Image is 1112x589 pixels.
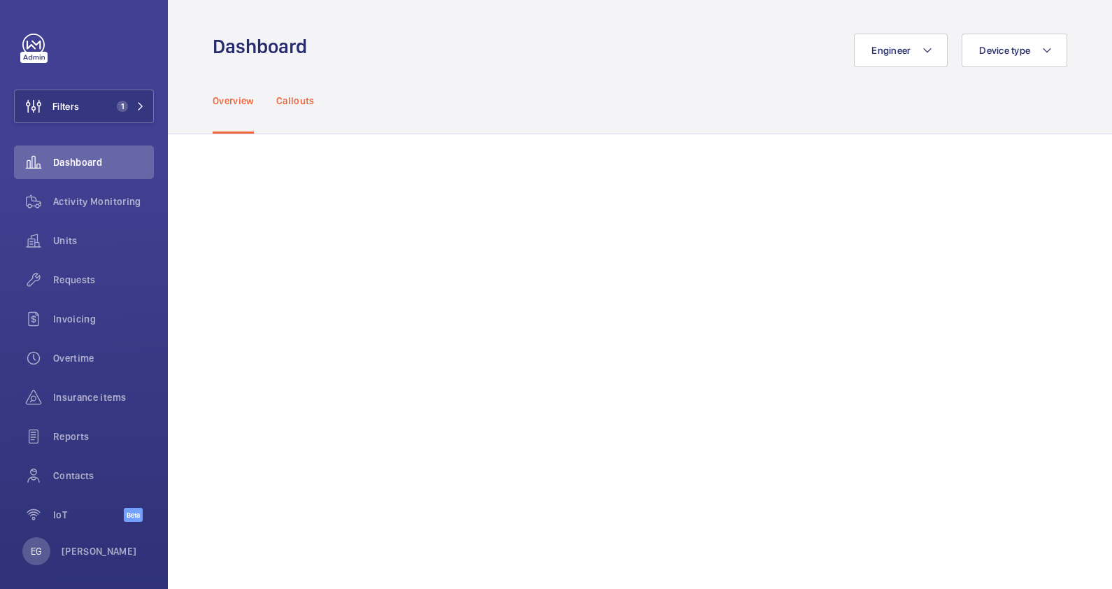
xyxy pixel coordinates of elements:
span: Overtime [53,351,154,365]
span: Insurance items [53,390,154,404]
p: Callouts [276,94,315,108]
span: IoT [53,508,124,522]
span: Invoicing [53,312,154,326]
p: EG [31,544,42,558]
span: Units [53,234,154,248]
span: Filters [52,99,79,113]
button: Filters1 [14,90,154,123]
span: Requests [53,273,154,287]
span: Reports [53,430,154,443]
p: [PERSON_NAME] [62,544,137,558]
span: Contacts [53,469,154,483]
span: Engineer [871,45,911,56]
button: Engineer [854,34,948,67]
span: Device type [979,45,1030,56]
p: Overview [213,94,254,108]
span: Dashboard [53,155,154,169]
span: 1 [117,101,128,112]
span: Beta [124,508,143,522]
button: Device type [962,34,1067,67]
span: Activity Monitoring [53,194,154,208]
h1: Dashboard [213,34,315,59]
